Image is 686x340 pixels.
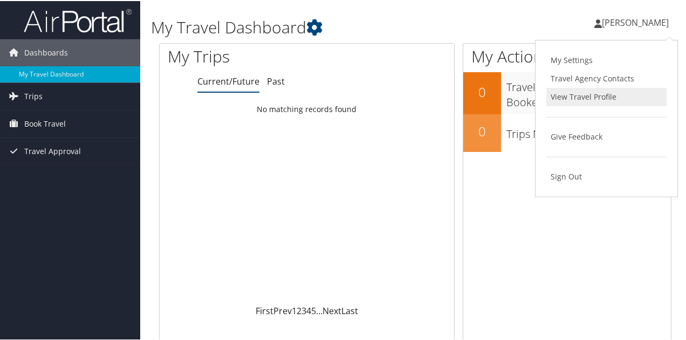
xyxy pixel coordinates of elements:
[267,74,285,86] a: Past
[256,304,273,316] a: First
[301,304,306,316] a: 3
[151,15,503,38] h1: My Travel Dashboard
[24,38,68,65] span: Dashboards
[24,137,81,164] span: Travel Approval
[297,304,301,316] a: 2
[292,304,297,316] a: 1
[197,74,259,86] a: Current/Future
[546,50,667,68] a: My Settings
[323,304,341,316] a: Next
[546,87,667,105] a: View Travel Profile
[594,5,680,38] a: [PERSON_NAME]
[311,304,316,316] a: 5
[463,113,671,151] a: 0Trips Missing Hotels
[463,82,501,100] h2: 0
[160,99,454,118] td: No matching records found
[546,127,667,145] a: Give Feedback
[506,120,671,141] h3: Trips Missing Hotels
[316,304,323,316] span: …
[463,71,671,113] a: 0Travel Approvals Pending (Advisor Booked)
[546,166,667,185] a: Sign Out
[546,68,667,87] a: Travel Agency Contacts
[602,16,669,27] span: [PERSON_NAME]
[463,44,671,67] h1: My Action Items
[306,304,311,316] a: 4
[24,7,132,32] img: airportal-logo.png
[168,44,323,67] h1: My Trips
[24,82,43,109] span: Trips
[341,304,358,316] a: Last
[24,109,66,136] span: Book Travel
[463,121,501,140] h2: 0
[273,304,292,316] a: Prev
[506,73,671,109] h3: Travel Approvals Pending (Advisor Booked)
